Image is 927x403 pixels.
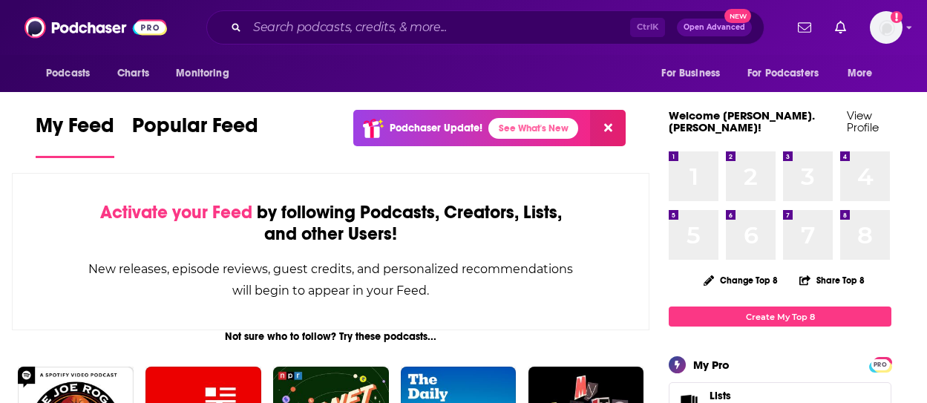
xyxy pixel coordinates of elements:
[693,358,730,372] div: My Pro
[132,113,258,158] a: Popular Feed
[837,59,891,88] button: open menu
[695,271,787,289] button: Change Top 8
[747,63,819,84] span: For Podcasters
[829,15,852,40] a: Show notifications dropdown
[36,113,114,158] a: My Feed
[871,359,889,370] span: PRO
[36,59,109,88] button: open menu
[677,19,752,36] button: Open AdvancedNew
[792,15,817,40] a: Show notifications dropdown
[669,108,815,134] a: Welcome [PERSON_NAME].[PERSON_NAME]!
[870,11,903,44] span: Logged in as hannah.bishop
[848,63,873,84] span: More
[738,59,840,88] button: open menu
[87,258,574,301] div: New releases, episode reviews, guest credits, and personalized recommendations will begin to appe...
[724,9,751,23] span: New
[176,63,229,84] span: Monitoring
[630,18,665,37] span: Ctrl K
[247,16,630,39] input: Search podcasts, credits, & more...
[651,59,738,88] button: open menu
[132,113,258,147] span: Popular Feed
[891,11,903,23] svg: Add a profile image
[870,11,903,44] button: Show profile menu
[710,389,731,402] span: Lists
[390,122,482,134] p: Podchaser Update!
[166,59,248,88] button: open menu
[206,10,764,45] div: Search podcasts, credits, & more...
[36,113,114,147] span: My Feed
[117,63,149,84] span: Charts
[669,307,891,327] a: Create My Top 8
[488,118,578,139] a: See What's New
[12,330,649,343] div: Not sure who to follow? Try these podcasts...
[24,13,167,42] img: Podchaser - Follow, Share and Rate Podcasts
[847,108,879,134] a: View Profile
[710,389,823,402] a: Lists
[46,63,90,84] span: Podcasts
[661,63,720,84] span: For Business
[684,24,745,31] span: Open Advanced
[870,11,903,44] img: User Profile
[799,266,865,295] button: Share Top 8
[108,59,158,88] a: Charts
[100,201,252,223] span: Activate your Feed
[87,202,574,245] div: by following Podcasts, Creators, Lists, and other Users!
[871,358,889,370] a: PRO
